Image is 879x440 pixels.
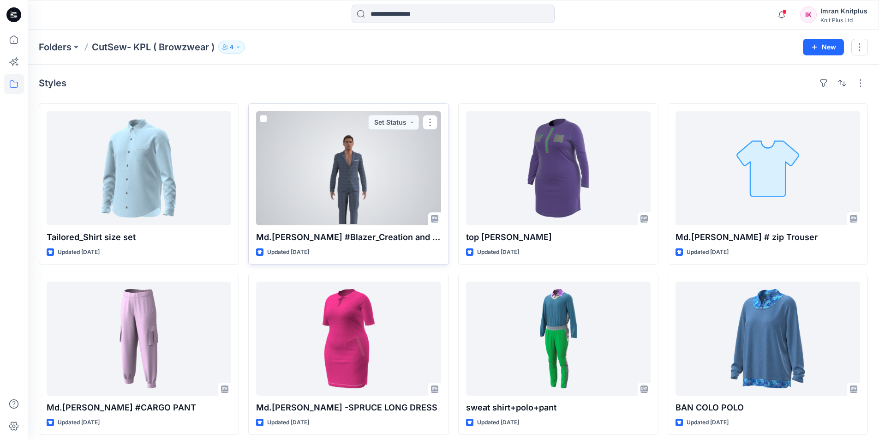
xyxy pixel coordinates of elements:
[803,39,844,55] button: New
[256,282,441,396] a: Md.Rafiqul -SPRUCE LONG DRESS
[47,231,231,244] p: Tailored_Shirt size set
[58,247,100,257] p: Updated [DATE]
[466,282,651,396] a: sweat shirt+polo+pant
[687,247,729,257] p: Updated [DATE]
[267,418,309,428] p: Updated [DATE]
[47,401,231,414] p: Md.[PERSON_NAME] #CARGO PANT
[256,231,441,244] p: Md.[PERSON_NAME] #Blazer_Creation and Trouser
[92,41,215,54] p: CutSew- KPL ( Browzwear )
[47,111,231,225] a: Tailored_Shirt size set
[466,401,651,414] p: sweat shirt+polo+pant
[477,247,519,257] p: Updated [DATE]
[256,401,441,414] p: Md.[PERSON_NAME] -SPRUCE LONG DRESS
[676,231,860,244] p: Md.[PERSON_NAME] # zip Trouser
[218,41,245,54] button: 4
[39,41,72,54] a: Folders
[800,6,817,23] div: IK
[687,418,729,428] p: Updated [DATE]
[39,78,66,89] h4: Styles
[256,111,441,225] a: Md.Rafiqul #Blazer_Creation and Trouser
[230,42,233,52] p: 4
[820,6,867,17] div: Imran Knitplus
[267,247,309,257] p: Updated [DATE]
[676,282,860,396] a: BAN COLO POLO
[820,17,867,24] div: Knit Plus Ltd
[477,418,519,428] p: Updated [DATE]
[58,418,100,428] p: Updated [DATE]
[676,111,860,225] a: Md.Rafiqul # zip Trouser
[466,111,651,225] a: top drees
[466,231,651,244] p: top [PERSON_NAME]
[47,282,231,396] a: Md.Rafiqul #CARGO PANT
[676,401,860,414] p: BAN COLO POLO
